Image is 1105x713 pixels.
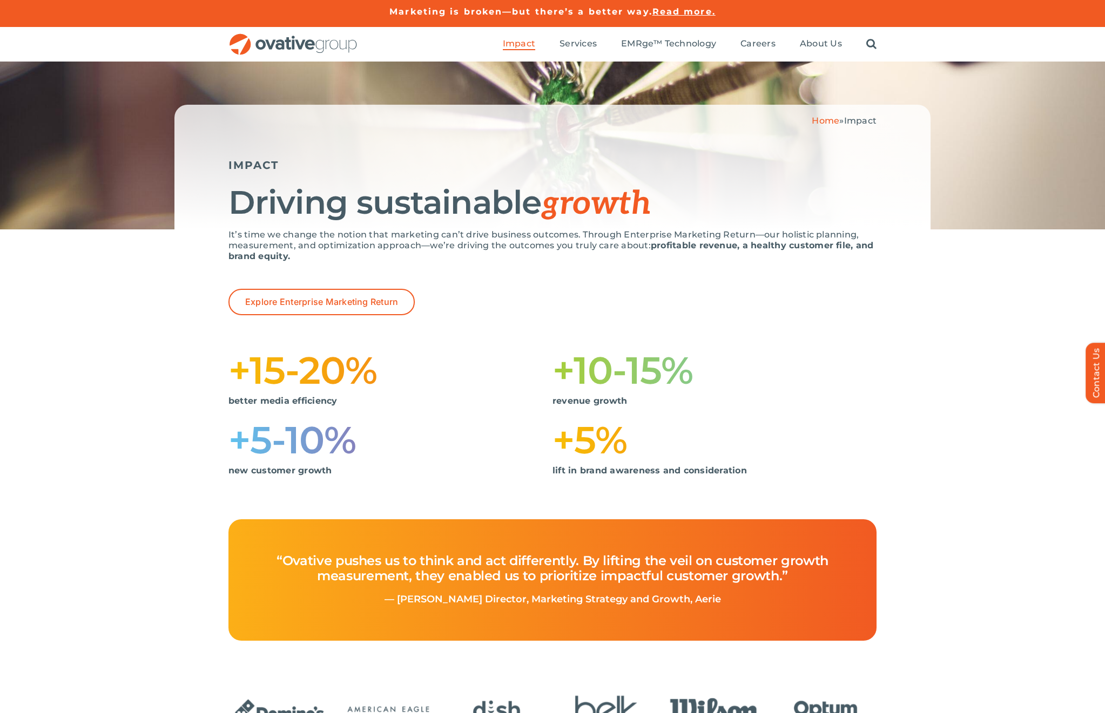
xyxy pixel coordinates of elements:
a: Search [866,38,877,50]
h1: +5% [552,423,877,457]
strong: revenue growth [552,396,627,406]
a: Careers [740,38,776,50]
span: About Us [800,38,842,49]
a: Marketing is broken—but there’s a better way. [389,6,652,17]
strong: new customer growth [228,465,332,476]
span: EMRge™ Technology [621,38,716,49]
h1: +10-15% [552,353,877,388]
h5: IMPACT [228,159,877,172]
strong: better media efficiency [228,396,338,406]
a: Services [560,38,597,50]
p: — [PERSON_NAME] Director, Marketing Strategy and Growth, Aerie [254,594,851,605]
span: Services [560,38,597,49]
a: Read more. [652,6,716,17]
a: OG_Full_horizontal_RGB [228,32,358,43]
a: About Us [800,38,842,50]
a: EMRge™ Technology [621,38,716,50]
a: Home [812,116,839,126]
strong: profitable revenue, a healthy customer file, and brand equity. [228,240,873,261]
span: Explore Enterprise Marketing Return [245,297,398,307]
span: Careers [740,38,776,49]
a: Impact [503,38,535,50]
h1: +5-10% [228,423,552,457]
h4: “Ovative pushes us to think and act differently. By lifting the veil on customer growth measureme... [254,542,851,594]
span: Impact [844,116,877,126]
h1: +15-20% [228,353,552,388]
p: It’s time we change the notion that marketing can’t drive business outcomes. Through Enterprise M... [228,229,877,262]
span: growth [541,185,651,223]
strong: lift in brand awareness and consideration [552,465,747,476]
span: » [812,116,877,126]
a: Explore Enterprise Marketing Return [228,289,415,315]
span: Impact [503,38,535,49]
nav: Menu [503,27,877,62]
h1: Driving sustainable [228,185,877,221]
